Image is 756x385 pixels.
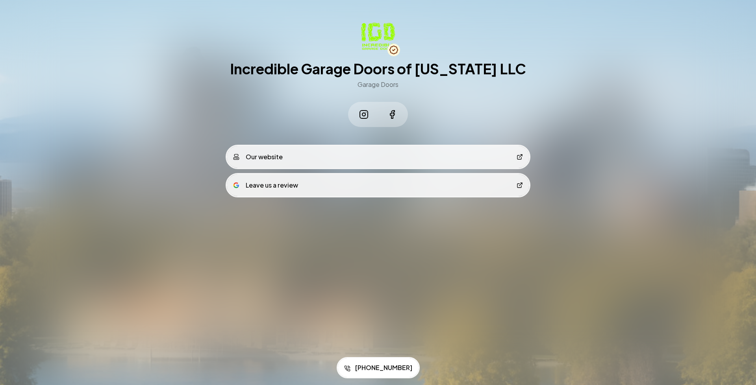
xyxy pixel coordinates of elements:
[233,182,239,188] img: google logo
[338,358,419,377] a: [PHONE_NUMBER]
[227,174,529,196] a: google logoLeave us a review
[233,181,298,190] div: Leave us a review
[358,80,398,89] h3: Garage Doors
[361,22,396,52] img: Incredible Garage Doors of Colorado LLC
[233,152,283,162] div: Our website
[230,61,526,77] h1: Incredible Garage Doors of [US_STATE] LLC
[227,146,529,168] a: Our website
